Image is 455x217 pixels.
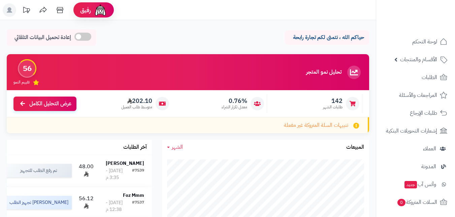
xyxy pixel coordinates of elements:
div: #7539 [132,168,144,181]
td: 48.00 [74,155,98,186]
span: 202.10 [121,97,152,105]
span: إشعارات التحويلات البنكية [386,126,437,136]
strong: [PERSON_NAME] [106,160,144,167]
span: جديد [404,181,417,188]
div: تم رفع الطلب للتجهيز [5,164,72,177]
span: 142 [323,97,343,105]
h3: المبيعات [346,144,364,150]
div: #7537 [132,200,144,213]
span: عرض التحليل الكامل [29,100,71,108]
a: عرض التحليل الكامل [13,97,76,111]
a: لوحة التحكم [380,34,451,50]
strong: Foz Mmm [123,192,144,199]
a: المدونة [380,158,451,175]
span: متوسط طلب العميل [121,104,152,110]
span: 0 [397,199,405,206]
a: تحديثات المنصة [18,3,35,19]
a: السلات المتروكة0 [380,194,451,210]
span: الطلبات [422,73,437,82]
a: إشعارات التحويلات البنكية [380,123,451,139]
a: الشهر [167,143,183,151]
span: الشهر [172,143,183,151]
span: إعادة تحميل البيانات التلقائي [14,34,71,41]
span: وآتس آب [404,180,436,189]
div: [PERSON_NAME] تجهيز الطلب [5,196,72,209]
span: معدل تكرار الشراء [222,104,247,110]
span: المدونة [421,162,436,171]
span: طلبات الإرجاع [410,108,437,118]
span: الأقسام والمنتجات [400,55,437,64]
span: طلبات الشهر [323,104,343,110]
span: رفيق [80,6,91,14]
span: المراجعات والأسئلة [399,91,437,100]
h3: آخر الطلبات [123,144,147,150]
span: السلات المتروكة [397,197,437,207]
span: تقييم النمو [13,79,30,85]
span: لوحة التحكم [412,37,437,46]
a: وآتس آبجديد [380,176,451,192]
a: المراجعات والأسئلة [380,87,451,103]
a: طلبات الإرجاع [380,105,451,121]
span: تنبيهات السلة المتروكة غير مفعلة [284,121,348,129]
span: 0.76% [222,97,247,105]
img: ai-face.png [94,3,107,17]
div: [DATE] - 12:38 م [106,200,132,213]
span: العملاء [423,144,436,153]
p: حياكم الله ، نتمنى لكم تجارة رابحة [290,34,364,41]
a: الطلبات [380,69,451,85]
div: [DATE] - 3:35 م [106,168,132,181]
h3: تحليل نمو المتجر [306,69,342,75]
a: العملاء [380,141,451,157]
